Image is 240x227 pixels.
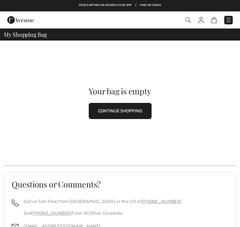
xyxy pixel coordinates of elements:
img: Shopping Bag [211,17,217,23]
a: [PHONE_NUMBER] [32,211,72,216]
a: Free Returns [140,3,161,8]
img: Search [185,17,191,23]
span: My Shopping Bag [4,32,47,37]
img: call [12,199,19,206]
h3: Questions or Comments? [12,180,228,188]
button: CONTINUE SHOPPING [89,103,152,119]
p: Dial From All Other Countries [24,210,182,217]
p: Call us Toll-Free from [GEOGRAPHIC_DATA] or the US at [24,198,182,205]
img: Menu [225,17,232,23]
img: My Info [198,17,204,23]
img: 1ère Avenue [7,14,34,26]
a: [PHONE_NUMBER] [141,199,182,204]
a: 1ère Avenue [7,17,34,22]
div: Your bag is empty [15,87,225,95]
a: Free shipping on orders over $99 [79,3,132,8]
